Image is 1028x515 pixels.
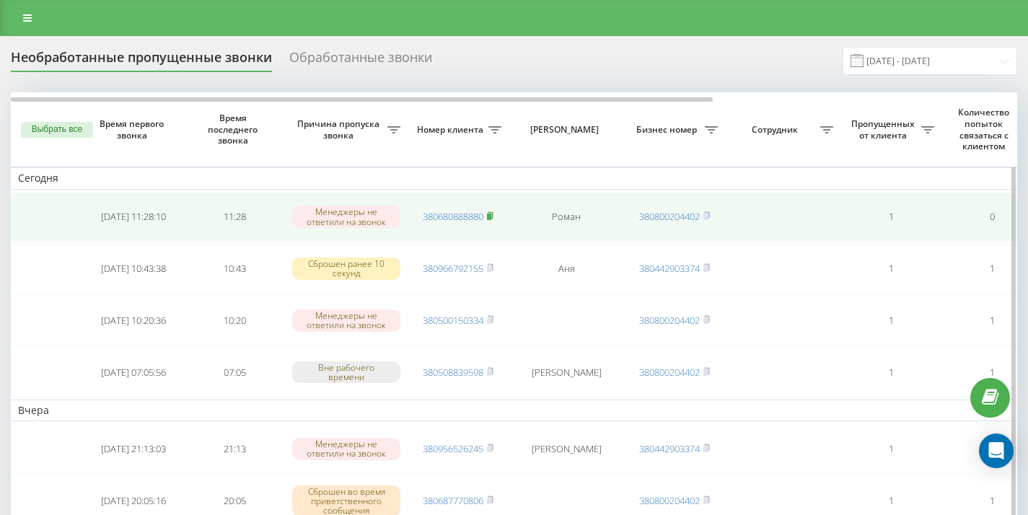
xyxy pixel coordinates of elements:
[292,257,400,279] div: Сброшен ранее 10 секунд
[509,245,624,294] td: Аня
[83,245,184,294] td: [DATE] 10:43:38
[83,424,184,473] td: [DATE] 21:13:03
[840,193,941,242] td: 1
[509,424,624,473] td: [PERSON_NAME]
[184,424,285,473] td: 21:13
[83,193,184,242] td: [DATE] 11:28:10
[415,124,488,136] span: Номер клиента
[521,124,612,136] span: [PERSON_NAME]
[196,113,273,146] span: Время последнего звонка
[631,124,705,136] span: Бизнес номер
[848,118,921,141] span: Пропущенных от клиента
[423,314,483,327] a: 380500150334
[979,433,1014,468] div: Open Intercom Messenger
[423,494,483,507] a: 380687770806
[639,314,700,327] a: 380800204402
[639,366,700,379] a: 380800204402
[83,296,184,345] td: [DATE] 10:20:36
[732,124,820,136] span: Сотрудник
[840,296,941,345] td: 1
[840,424,941,473] td: 1
[840,245,941,294] td: 1
[292,309,400,331] div: Менеджеры не ответили на звонок
[423,442,483,455] a: 380956526245
[639,442,700,455] a: 380442903374
[83,348,184,397] td: [DATE] 07:05:56
[292,206,400,227] div: Менеджеры не ответили на звонок
[423,210,483,223] a: 380680888880
[423,366,483,379] a: 380508839598
[21,122,93,138] button: Выбрать все
[509,348,624,397] td: [PERSON_NAME]
[639,262,700,275] a: 380442903374
[184,245,285,294] td: 10:43
[292,361,400,383] div: Вне рабочего времени
[292,438,400,459] div: Менеджеры не ответили на звонок
[95,118,172,141] span: Время первого звонка
[639,494,700,507] a: 380800204402
[289,50,432,72] div: Обработанные звонки
[509,193,624,242] td: Роман
[840,348,941,397] td: 1
[949,107,1022,151] span: Количество попыток связаться с клиентом
[184,348,285,397] td: 07:05
[184,296,285,345] td: 10:20
[292,118,387,141] span: Причина пропуска звонка
[423,262,483,275] a: 380966792155
[639,210,700,223] a: 380800204402
[184,193,285,242] td: 11:28
[11,50,272,72] div: Необработанные пропущенные звонки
